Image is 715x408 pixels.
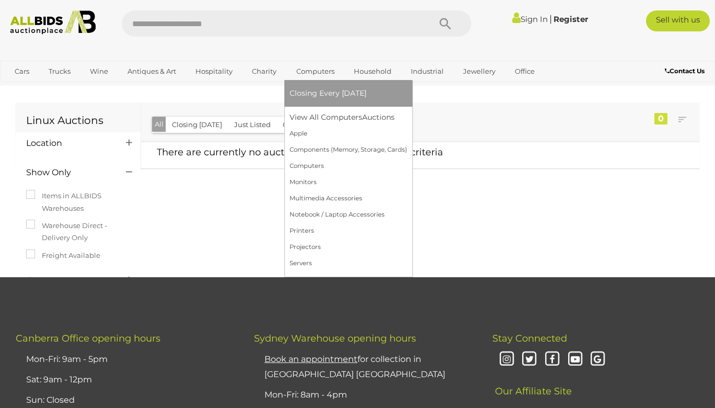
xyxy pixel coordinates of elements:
[553,14,588,24] a: Register
[492,333,567,344] span: Stay Connected
[8,80,43,97] a: Sports
[16,333,160,344] span: Canberra Office opening hours
[456,63,502,80] a: Jewellery
[566,350,584,369] i: Youtube
[5,10,101,35] img: Allbids.com.au
[245,63,283,80] a: Charity
[419,10,471,37] button: Search
[646,10,710,31] a: Sell with us
[26,276,110,285] h4: Category
[42,63,77,80] a: Trucks
[290,63,341,80] a: Computers
[26,168,110,177] h4: Show Only
[26,190,130,214] label: Items in ALLBIDS Warehouses
[166,117,228,133] button: Closing [DATE]
[228,117,277,133] button: Just Listed
[498,350,516,369] i: Instagram
[589,350,607,369] i: Google
[264,354,357,364] u: Book an appointment
[26,220,130,244] label: Warehouse Direct - Delivery Only
[404,63,451,80] a: Industrial
[189,63,239,80] a: Hospitality
[543,350,561,369] i: Facebook
[276,117,332,133] button: Closing Next
[49,80,136,97] a: [GEOGRAPHIC_DATA]
[8,63,36,80] a: Cars
[492,370,572,397] span: Our Affiliate Site
[665,65,707,77] a: Contact Us
[152,117,166,132] button: All
[26,139,110,148] h4: Location
[262,385,466,405] li: Mon-Fri: 8am - 4pm
[508,63,541,80] a: Office
[24,370,228,390] li: Sat: 9am - 12pm
[24,349,228,370] li: Mon-Fri: 9am - 5pm
[264,354,445,379] a: Book an appointmentfor collection in [GEOGRAPHIC_DATA] [GEOGRAPHIC_DATA]
[83,63,115,80] a: Wine
[26,115,130,126] h1: Linux Auctions
[347,63,398,80] a: Household
[521,350,539,369] i: Twitter
[121,63,183,80] a: Antiques & Art
[157,146,443,158] span: There are currently no auctions online matching your criteria
[512,14,548,24] a: Sign In
[654,113,667,124] div: 0
[665,67,705,75] b: Contact Us
[549,13,552,25] span: |
[254,333,416,344] span: Sydney Warehouse opening hours
[26,250,100,262] label: Freight Available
